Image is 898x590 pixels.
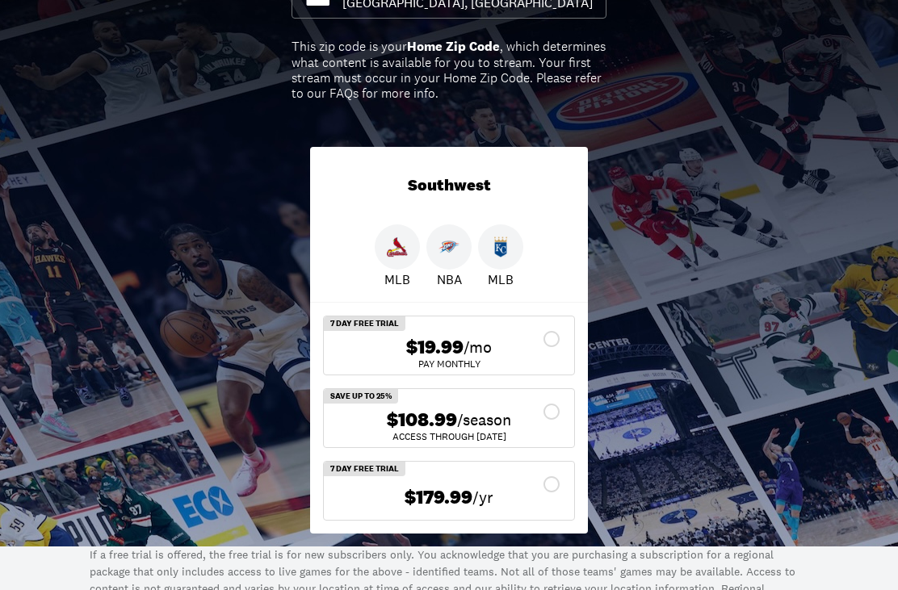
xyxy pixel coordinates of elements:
[406,337,464,360] span: $19.99
[457,409,511,432] span: /season
[292,40,606,102] div: This zip code is your , which determines what content is available for you to stream. Your first ...
[384,270,410,290] p: MLB
[337,433,561,442] div: ACCESS THROUGH [DATE]
[324,317,405,332] div: 7 Day Free Trial
[405,487,472,510] span: $179.99
[387,409,457,433] span: $108.99
[310,148,588,225] div: Southwest
[387,237,408,258] img: Cardinals
[407,39,500,56] b: Home Zip Code
[337,360,561,370] div: Pay Monthly
[472,487,493,509] span: /yr
[324,462,405,477] div: 7 Day Free Trial
[464,337,492,359] span: /mo
[439,237,459,258] img: Thunder
[488,270,514,290] p: MLB
[324,390,398,404] div: SAVE UP TO 25%
[490,237,511,258] img: Royals
[437,270,462,290] p: NBA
